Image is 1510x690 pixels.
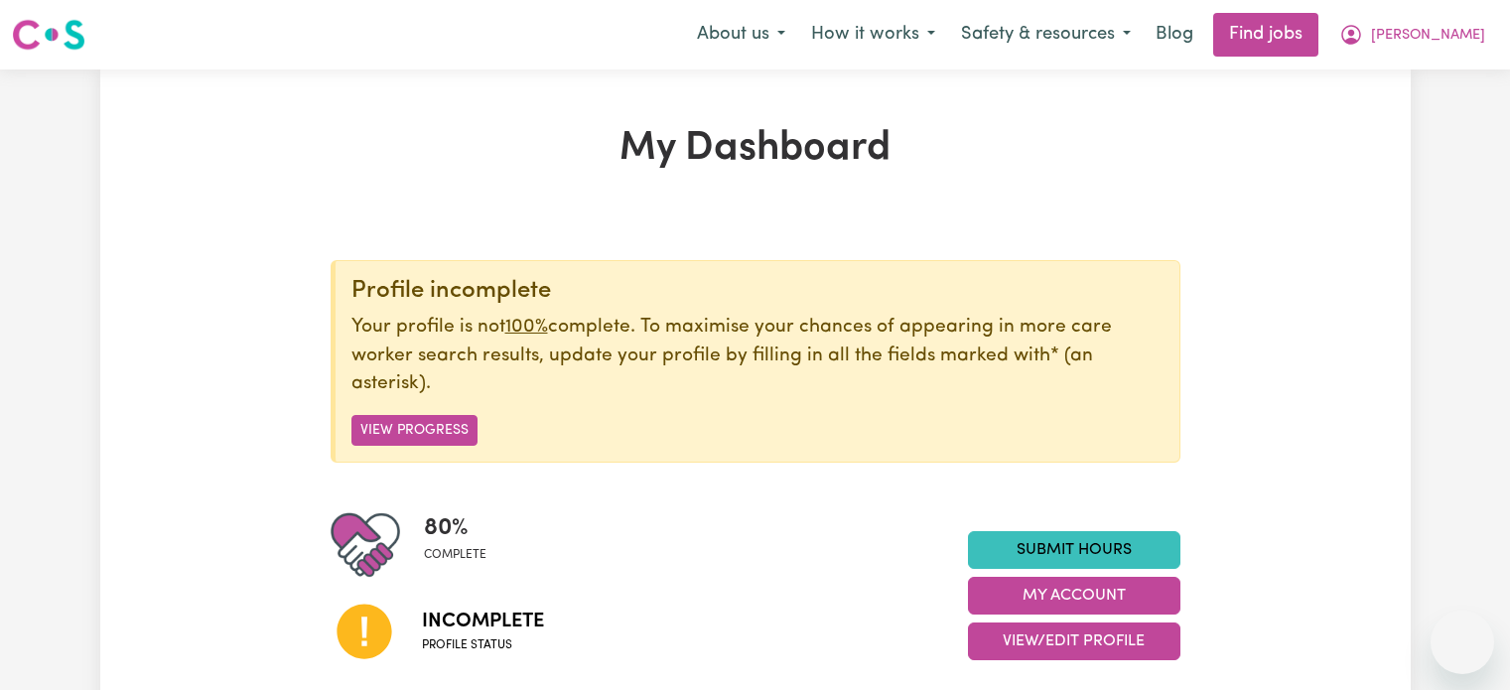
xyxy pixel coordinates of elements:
[422,607,544,636] span: Incomplete
[424,546,486,564] span: complete
[351,277,1164,306] div: Profile incomplete
[1326,14,1498,56] button: My Account
[424,510,486,546] span: 80 %
[1371,25,1485,47] span: [PERSON_NAME]
[351,314,1164,399] p: Your profile is not complete. To maximise your chances of appearing in more care worker search re...
[424,510,502,580] div: Profile completeness: 80%
[1144,13,1205,57] a: Blog
[948,14,1144,56] button: Safety & resources
[968,577,1180,615] button: My Account
[505,318,548,337] u: 100%
[1213,13,1318,57] a: Find jobs
[422,636,544,654] span: Profile status
[1431,611,1494,674] iframe: Button to launch messaging window
[12,12,85,58] a: Careseekers logo
[684,14,798,56] button: About us
[968,531,1180,569] a: Submit Hours
[968,622,1180,660] button: View/Edit Profile
[12,17,85,53] img: Careseekers logo
[351,415,478,446] button: View Progress
[331,125,1180,173] h1: My Dashboard
[798,14,948,56] button: How it works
